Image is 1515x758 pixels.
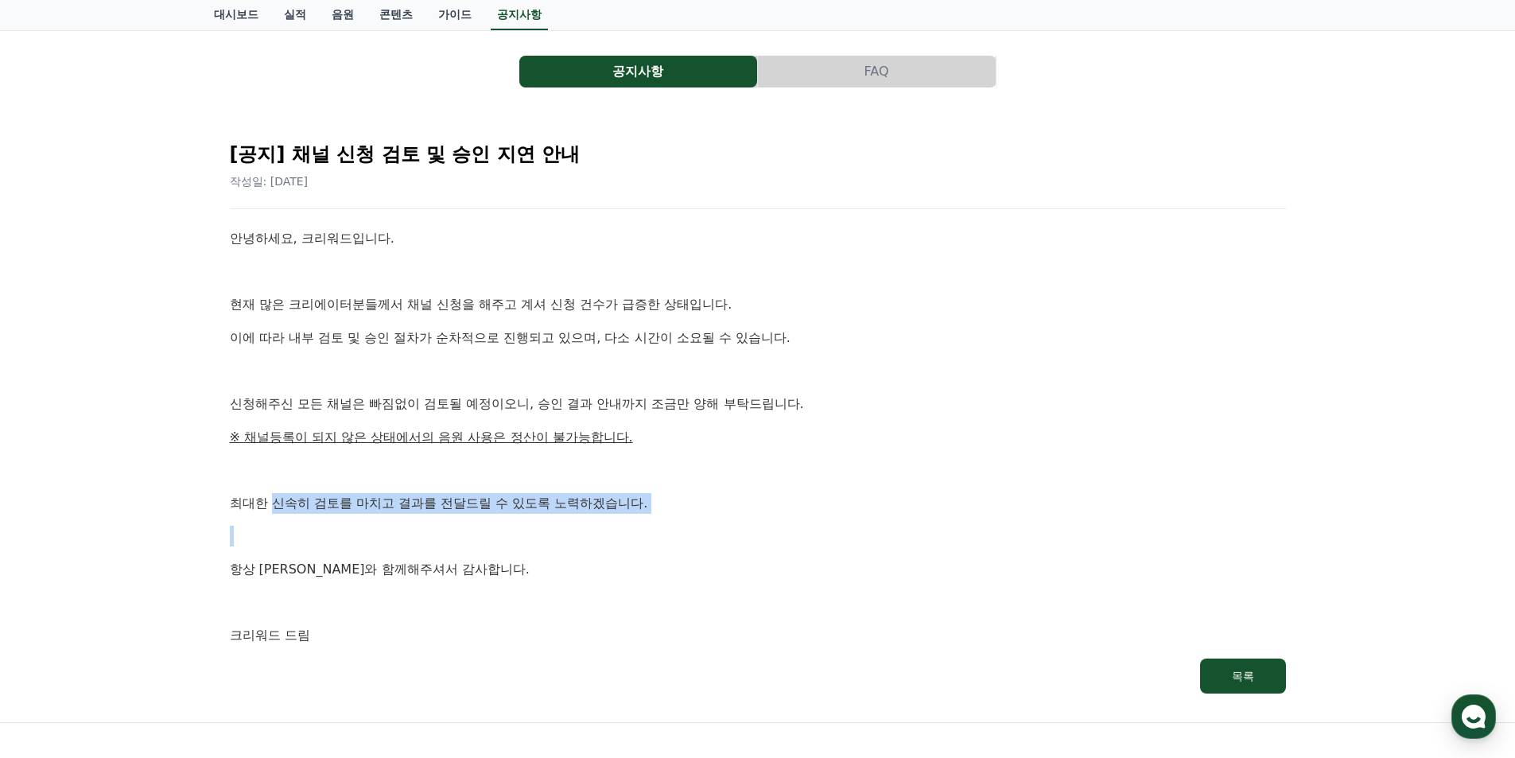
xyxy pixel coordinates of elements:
span: 홈 [50,528,60,541]
h2: [공지] 채널 신청 검토 및 승인 지연 안내 [230,142,1286,167]
p: 최대한 신속히 검토를 마치고 결과를 전달드릴 수 있도록 노력하겠습니다. [230,493,1286,514]
p: 안녕하세요, 크리워드입니다. [230,228,1286,249]
div: 목록 [1232,668,1254,684]
u: ※ 채널등록이 되지 않은 상태에서의 음원 사용은 정산이 불가능합니다. [230,430,633,445]
a: 공지사항 [519,56,758,87]
p: 항상 [PERSON_NAME]와 함께해주셔서 감사합니다. [230,559,1286,580]
p: 크리워드 드림 [230,625,1286,646]
span: 설정 [246,528,265,541]
a: 홈 [5,504,105,544]
a: 설정 [205,504,305,544]
a: 목록 [230,659,1286,694]
a: 대화 [105,504,205,544]
p: 현재 많은 크리에이터분들께서 채널 신청을 해주고 계셔 신청 건수가 급증한 상태입니다. [230,294,1286,315]
button: FAQ [758,56,996,87]
span: 대화 [146,529,165,542]
button: 공지사항 [519,56,757,87]
button: 목록 [1200,659,1286,694]
p: 신청해주신 모든 채널은 빠짐없이 검토될 예정이오니, 승인 결과 안내까지 조금만 양해 부탁드립니다. [230,394,1286,414]
span: 작성일: [DATE] [230,175,309,188]
p: 이에 따라 내부 검토 및 승인 절차가 순차적으로 진행되고 있으며, 다소 시간이 소요될 수 있습니다. [230,328,1286,348]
